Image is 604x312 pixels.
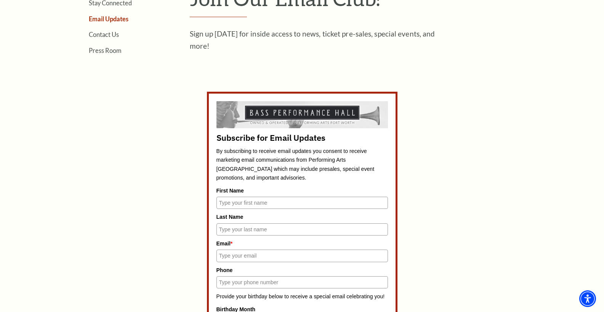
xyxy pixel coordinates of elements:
[216,292,388,301] p: Provide your birthday below to receive a special email celebrating you!
[216,276,388,288] input: Type your phone number
[216,197,388,209] input: Type your first name
[216,223,388,236] input: Type your last name
[89,47,121,54] a: Press Room
[216,250,388,262] input: Type your email
[216,186,388,195] label: First Name
[216,213,388,221] label: Last Name
[216,101,388,128] img: By subscribing to receive email updates you consent to receive marketing email communications fro...
[190,28,437,52] p: Sign up [DATE] for inside access to news, ticket pre-sales, special events, and more!
[89,31,119,38] a: Contact Us
[216,132,388,143] title: Subscribe for Email Updates
[89,15,128,22] a: Email Updates
[216,266,388,274] label: Phone
[579,290,596,307] div: Accessibility Menu
[216,239,388,248] label: Email
[216,147,388,183] p: By subscribing to receive email updates you consent to receive marketing email communications fro...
